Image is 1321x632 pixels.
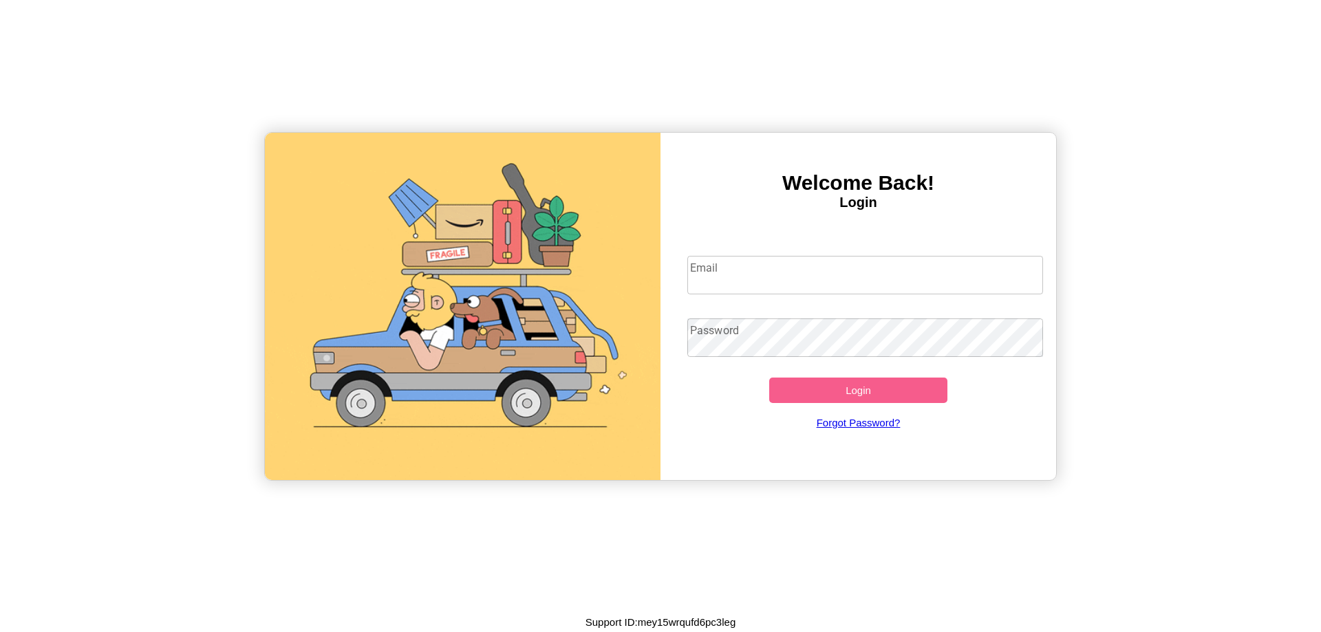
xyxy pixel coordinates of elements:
[586,613,735,631] p: Support ID: mey15wrqufd6pc3leg
[769,378,947,403] button: Login
[265,133,660,480] img: gif
[680,403,1037,442] a: Forgot Password?
[660,195,1056,210] h4: Login
[660,171,1056,195] h3: Welcome Back!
